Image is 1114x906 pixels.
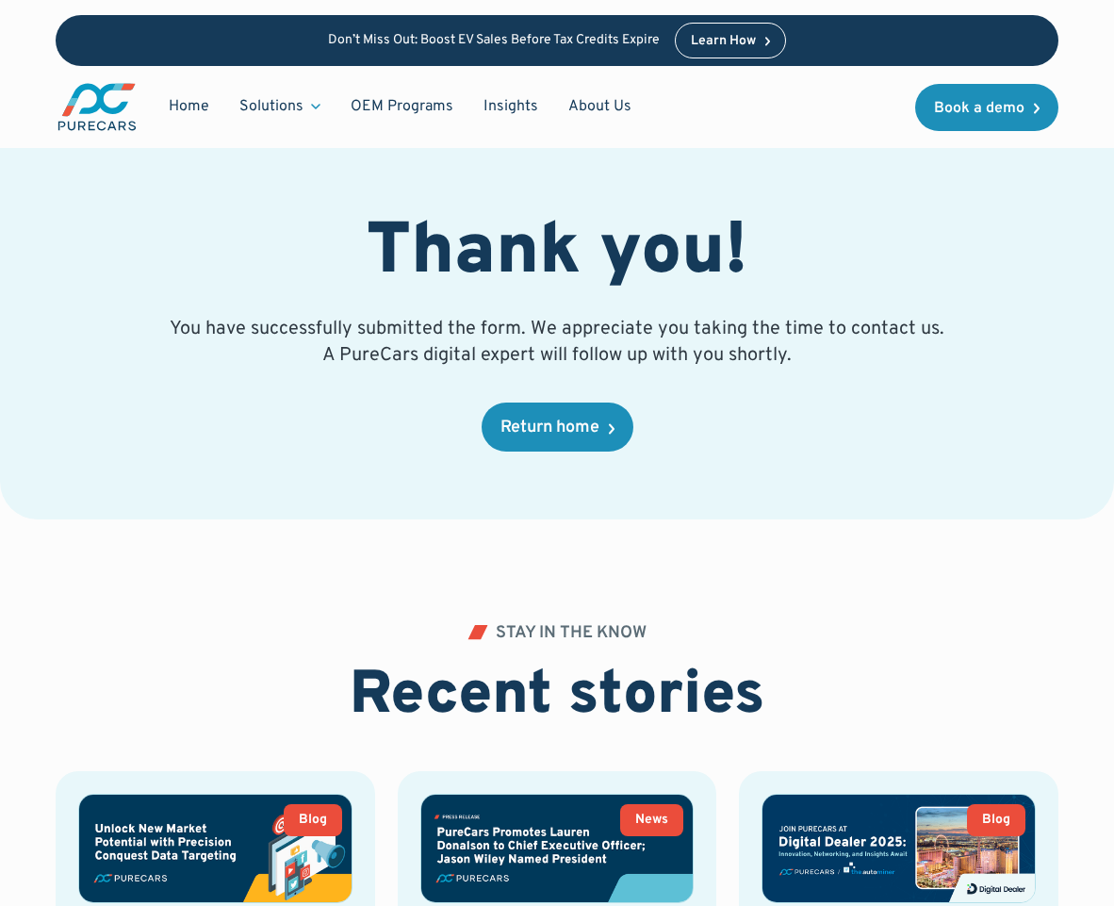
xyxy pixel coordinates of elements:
p: Don’t Miss Out: Boost EV Sales Before Tax Credits Expire [328,33,660,49]
h1: Thank you! [367,211,747,297]
a: About Us [553,89,647,124]
div: Blog [982,814,1010,827]
div: STAY IN THE KNOW [496,625,647,642]
a: Return home [482,403,633,452]
a: Book a demo [915,84,1058,131]
a: Insights [468,89,553,124]
a: main [56,81,139,133]
div: Blog [299,814,327,827]
div: Solutions [239,96,303,117]
a: Learn How [675,23,787,58]
p: You have successfully submitted the form. We appreciate you taking the time to contact us. A Pure... [165,316,949,369]
h2: Recent stories [350,661,765,733]
a: OEM Programs [336,89,468,124]
div: Solutions [224,89,336,124]
div: Learn How [691,35,756,48]
div: Book a demo [934,101,1024,116]
div: Return home [500,420,599,437]
a: Home [154,89,224,124]
img: purecars logo [56,81,139,133]
div: News [635,814,668,827]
